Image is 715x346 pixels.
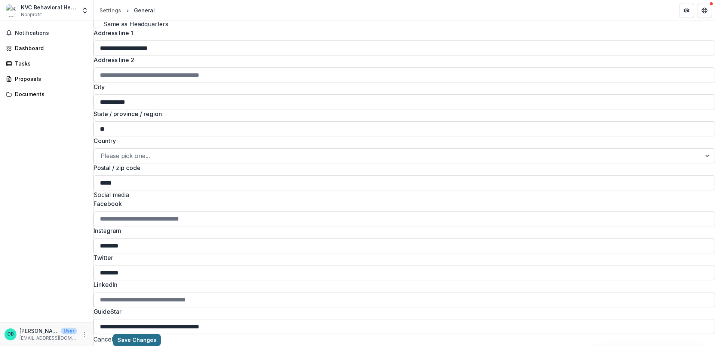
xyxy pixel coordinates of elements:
button: Partners [679,3,694,18]
p: [PERSON_NAME] [19,327,58,335]
button: Open entity switcher [80,3,90,18]
div: Danielle Badas [7,332,14,337]
label: State / province / region [93,109,711,118]
div: Settings [99,6,121,14]
p: [EMAIL_ADDRESS][DOMAIN_NAME] [19,335,77,342]
div: KVC Behavioral Healthcare [US_STATE], Inc. [21,3,77,11]
p: User [61,328,77,334]
span: Same as Headquarters [103,19,168,28]
button: Save Changes [113,334,161,346]
label: GuideStar [93,307,711,316]
label: LinkedIn [93,280,711,289]
h2: Social media [93,190,715,199]
label: Facebook [93,199,711,208]
span: Nonprofit [21,11,42,18]
div: Tasks [15,60,84,67]
button: More [80,330,89,339]
button: Cancel [93,335,113,344]
label: Twitter [93,253,711,262]
a: Proposals [3,73,90,85]
a: Documents [3,88,90,100]
a: Dashboard [3,42,90,54]
a: Tasks [3,57,90,70]
label: City [93,82,711,91]
label: Country [93,136,711,145]
button: Notifications [3,27,90,39]
div: Dashboard [15,44,84,52]
label: Postal / zip code [93,163,711,172]
div: Proposals [15,75,84,83]
nav: breadcrumb [96,5,158,16]
a: Settings [96,5,124,16]
label: Address line 2 [93,55,711,64]
img: KVC Behavioral Healthcare Missouri, Inc. [6,4,18,16]
div: Documents [15,90,84,98]
label: Address line 1 [93,28,711,37]
span: Notifications [15,30,87,36]
label: Instagram [93,226,711,235]
div: General [134,6,155,14]
button: Get Help [697,3,712,18]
